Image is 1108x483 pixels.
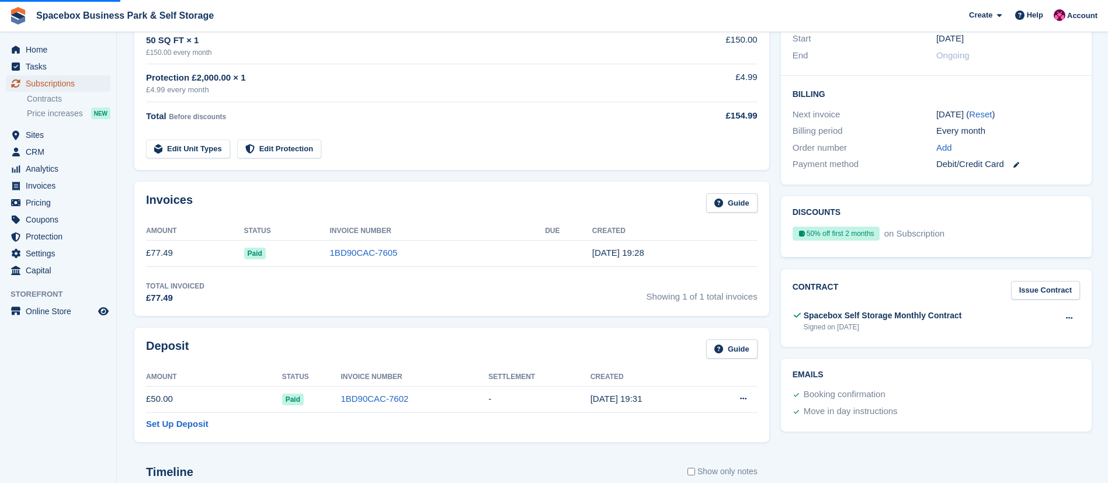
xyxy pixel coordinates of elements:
div: Order number [793,141,936,155]
span: Before discounts [169,113,226,121]
span: Total [146,111,166,121]
div: Next invoice [793,108,936,121]
div: Spacebox Self Storage Monthly Contract [804,310,962,322]
th: Invoice Number [341,368,488,387]
td: £50.00 [146,386,282,412]
a: Guide [706,193,758,213]
a: menu [6,245,110,262]
a: Set Up Deposit [146,418,209,431]
a: Contracts [27,93,110,105]
a: menu [6,178,110,194]
input: Show only notes [687,465,695,478]
div: [DATE] ( ) [936,108,1080,121]
span: Create [969,9,992,21]
span: Settings [26,245,96,262]
span: Showing 1 of 1 total invoices [647,281,758,305]
h2: Timeline [146,465,193,479]
span: Coupons [26,211,96,228]
img: stora-icon-8386f47178a22dfd0bd8f6a31ec36ba5ce8667c1dd55bd0f319d3a0aa187defe.svg [9,7,27,25]
span: Home [26,41,96,58]
a: menu [6,75,110,92]
time: 2025-09-01 18:28:44 UTC [592,248,644,258]
div: £150.00 every month [146,47,664,58]
th: Status [282,368,341,387]
h2: Discounts [793,208,1080,217]
a: menu [6,194,110,211]
div: 50 SQ FT × 1 [146,34,664,47]
span: Price increases [27,108,83,119]
h2: Invoices [146,193,193,213]
a: Price increases NEW [27,107,110,120]
a: Guide [706,339,758,359]
div: £154.99 [664,109,758,123]
div: Billing period [793,124,936,138]
a: Reset [969,109,992,119]
span: Protection [26,228,96,245]
div: 50% off first 2 months [793,227,880,241]
a: menu [6,58,110,75]
a: Add [936,141,952,155]
div: Total Invoiced [146,281,204,291]
span: Subscriptions [26,75,96,92]
span: Ongoing [936,50,970,60]
th: Settlement [488,368,590,387]
a: 1BD90CAC-7602 [341,394,408,404]
a: menu [6,228,110,245]
a: menu [6,262,110,279]
span: Sites [26,127,96,143]
span: Help [1027,9,1043,21]
td: - [488,386,590,412]
span: Paid [282,394,304,405]
div: £4.99 every month [146,84,664,96]
span: Paid [244,248,266,259]
div: Protection £2,000.00 × 1 [146,71,664,85]
a: Edit Protection [237,140,321,159]
div: Move in day instructions [804,405,898,419]
div: Signed on [DATE] [804,322,962,332]
a: menu [6,303,110,319]
h2: Emails [793,370,1080,380]
a: Edit Unit Types [146,140,230,159]
td: £77.49 [146,240,244,266]
a: 1BD90CAC-7605 [330,248,398,258]
th: Amount [146,368,282,387]
div: Booking confirmation [804,388,885,402]
span: on Subscription [882,228,944,238]
span: Account [1067,10,1097,22]
th: Status [244,222,330,241]
time: 2025-09-01 00:00:00 UTC [936,32,964,46]
div: Start [793,32,936,46]
a: Preview store [96,304,110,318]
span: CRM [26,144,96,160]
span: Online Store [26,303,96,319]
a: menu [6,144,110,160]
h2: Contract [793,281,839,300]
span: Capital [26,262,96,279]
time: 2025-09-01 18:31:55 UTC [591,394,642,404]
th: Created [592,222,758,241]
div: Payment method [793,158,936,171]
a: Spacebox Business Park & Self Storage [32,6,218,25]
th: Due [545,222,592,241]
span: Invoices [26,178,96,194]
a: menu [6,127,110,143]
div: Debit/Credit Card [936,158,1080,171]
span: Storefront [11,289,116,300]
a: menu [6,211,110,228]
span: Analytics [26,161,96,177]
th: Created [591,368,704,387]
div: £77.49 [146,291,204,305]
div: End [793,49,936,62]
a: menu [6,161,110,177]
img: Avishka Chauhan [1054,9,1065,21]
td: £4.99 [664,64,758,102]
th: Invoice Number [330,222,546,241]
a: Issue Contract [1011,281,1080,300]
th: Amount [146,222,244,241]
span: Tasks [26,58,96,75]
label: Show only notes [687,465,758,478]
a: menu [6,41,110,58]
h2: Deposit [146,339,189,359]
h2: Billing [793,88,1080,99]
td: £150.00 [664,27,758,64]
